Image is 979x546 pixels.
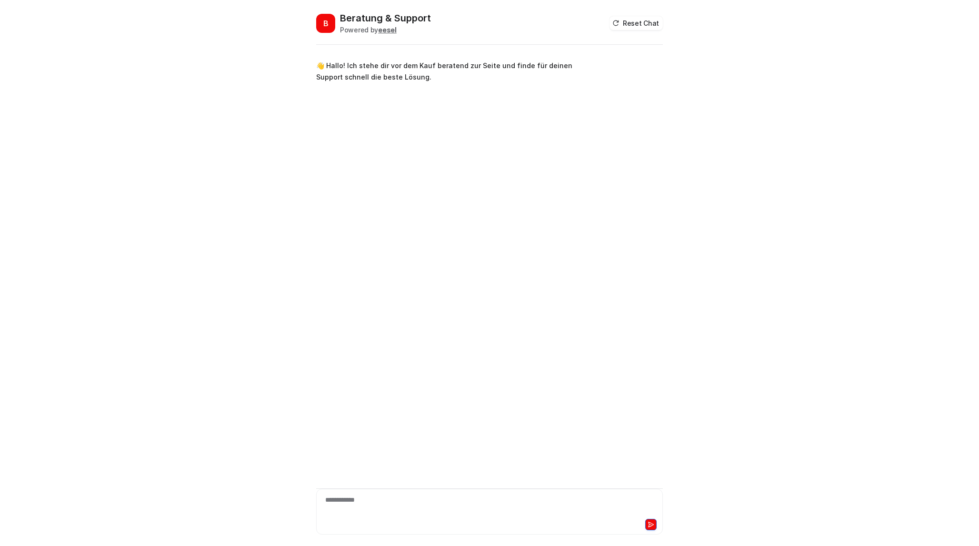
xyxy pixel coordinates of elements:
button: Reset Chat [609,16,663,30]
h2: Beratung & Support [340,11,431,25]
span: B [316,14,335,33]
b: eesel [378,26,397,34]
p: 👋 Hallo! Ich stehe dir vor dem Kauf beratend zur Seite und finde für deinen Support schnell die b... [316,60,595,83]
div: Powered by [340,25,431,35]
